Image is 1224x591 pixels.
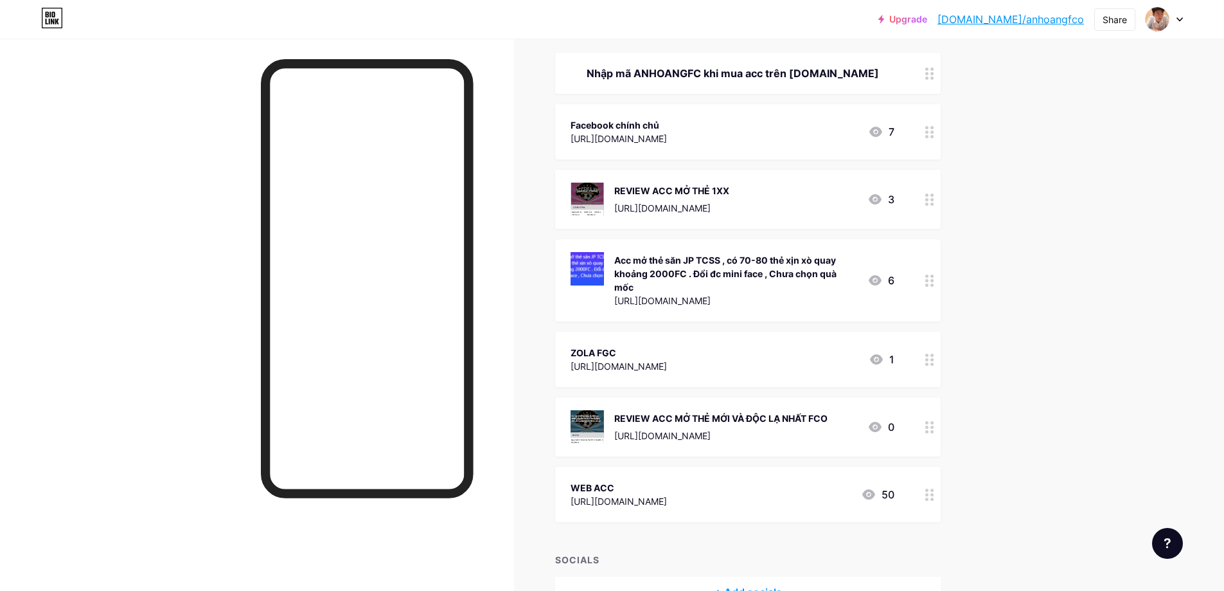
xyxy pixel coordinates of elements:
div: 0 [867,419,894,435]
div: Nhập mã ANHOANGFC khi mua acc trên [DOMAIN_NAME] [571,66,894,81]
div: [URL][DOMAIN_NAME] [614,429,828,442]
div: [URL][DOMAIN_NAME] [571,495,667,508]
div: 3 [867,192,894,207]
div: REVIEW ACC MỞ THẺ 1XX [614,184,729,197]
div: Facebook chính chủ [571,118,667,132]
img: REVIEW ACC MỞ THẺ 1XX [571,183,604,216]
div: Share [1103,13,1127,26]
div: 6 [867,273,894,288]
div: [URL][DOMAIN_NAME] [571,359,667,373]
div: 1 [869,352,894,367]
div: ZOLA FGC [571,346,667,359]
div: [URL][DOMAIN_NAME] [614,201,729,215]
div: 50 [861,487,894,502]
img: anhoangfco [1145,7,1169,32]
div: Acc mở thẻ săn JP TCSS , có 70-80 thẻ xịn xò quay khoảng 2000FC . Đổi đc mini face , Chưa chọn qu... [614,253,857,294]
div: SOCIALS [555,553,941,567]
img: REVIEW ACC MỞ THẺ MỚI VÀ ĐỘC LẠ NHẤT FCO [571,410,604,444]
a: [DOMAIN_NAME]/anhoangfco [937,12,1084,27]
div: REVIEW ACC MỞ THẺ MỚI VÀ ĐỘC LẠ NHẤT FCO [614,412,828,425]
div: [URL][DOMAIN_NAME] [571,132,667,145]
div: [URL][DOMAIN_NAME] [614,294,857,307]
img: Acc mở thẻ săn JP TCSS , có 70-80 thẻ xịn xò quay khoảng 2000FC . Đổi đc mini face , Chưa chọn qu... [571,252,604,286]
div: WEB ACC [571,481,667,495]
div: 7 [868,124,894,140]
a: Upgrade [878,14,927,24]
